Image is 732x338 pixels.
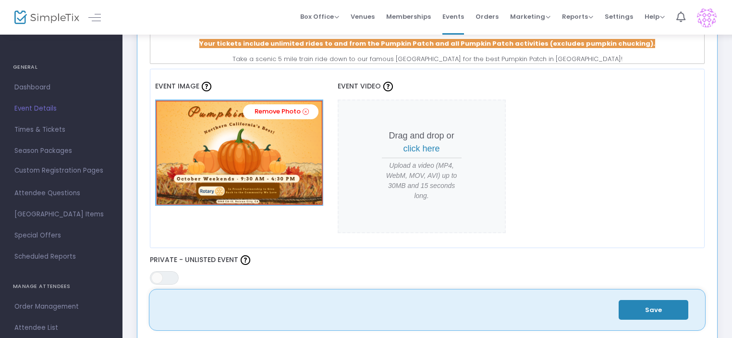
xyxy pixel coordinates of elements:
span: Attendee List [14,322,108,334]
span: click here [403,144,440,153]
span: Order Management [14,300,108,313]
span: Marketing [510,12,550,21]
span: Special Offers [14,229,108,242]
p: Take a scenic 5 mile train ride down to our famous [GEOGRAPHIC_DATA] for the best Pumpkin Patch i... [154,54,700,64]
span: Help [645,12,665,21]
img: PumpkinPatch2025PostersPortrait34750x472px.png [155,100,323,205]
span: Box Office [300,12,339,21]
img: question-mark [202,82,211,91]
span: Attendee Questions [14,187,108,200]
span: Event Details [14,102,108,115]
p: Drag and drop or [382,129,462,155]
span: [GEOGRAPHIC_DATA] Items [14,208,108,221]
a: Remove Photo [243,104,318,119]
button: Save [619,300,688,320]
span: Times & Tickets [14,124,108,136]
span: Reports [562,12,593,21]
span: Scheduled Reports [14,250,108,263]
span: Season Packages [14,145,108,157]
h4: GENERAL [13,58,110,77]
span: Orders [476,4,499,29]
span: Settings [605,4,633,29]
span: Custom Registration Pages [14,166,103,175]
span: Memberships [386,4,431,29]
img: question-mark [241,255,250,265]
h4: MANAGE ATTENDEES [13,277,110,296]
img: question-mark [383,82,393,91]
span: Dashboard [14,81,108,94]
span: Events [442,4,464,29]
strong: Your tickets include unlimited rides to and from the Pumpkin Patch and all Pumpkin Patch activiti... [199,39,655,48]
label: Private - Unlisted Event [150,253,705,267]
span: Upload a video (MP4, WebM, MOV, AVI) up to 30MB and 15 seconds long. [382,161,462,201]
span: Event Image [155,81,199,91]
span: Venues [351,4,375,29]
span: Event Video [338,81,381,91]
